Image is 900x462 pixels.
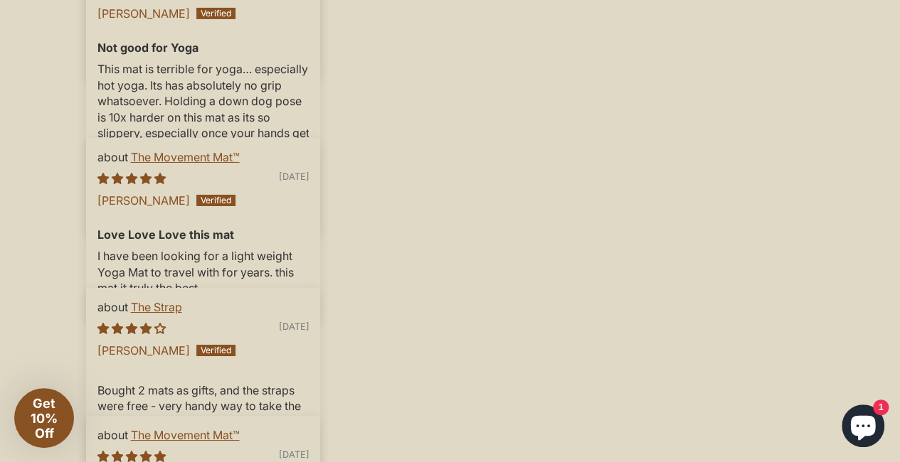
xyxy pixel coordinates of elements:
[97,248,309,296] p: I have been looking for a light weight Yoga Mat to travel with for years. this mat it truly the best
[97,171,166,186] span: 5 star review
[131,428,240,442] a: The Movement Mat™
[131,150,240,164] a: The Movement Mat™
[97,227,309,242] b: Love Love Love this mat
[97,40,309,55] b: Not good for Yoga
[97,321,166,335] span: 4 star review
[14,388,74,448] div: Get 10% Off
[278,321,309,333] span: [DATE]
[97,382,309,446] p: Bought 2 mats as gifts, and the straps were free - very handy way to take the mat to a class, wit...
[278,448,309,461] span: [DATE]
[97,61,309,156] p: This mat is terrible for yoga… especially hot yoga. Its has absolutely no grip whatsoever. Holdin...
[97,343,190,358] span: [PERSON_NAME]
[31,396,58,441] span: Get 10% Off
[131,300,182,314] a: The Strap
[97,193,190,208] span: [PERSON_NAME]
[278,171,309,183] span: [DATE]
[837,404,889,451] inbox-online-store-chat: Shopify online store chat
[97,6,190,21] span: [PERSON_NAME]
